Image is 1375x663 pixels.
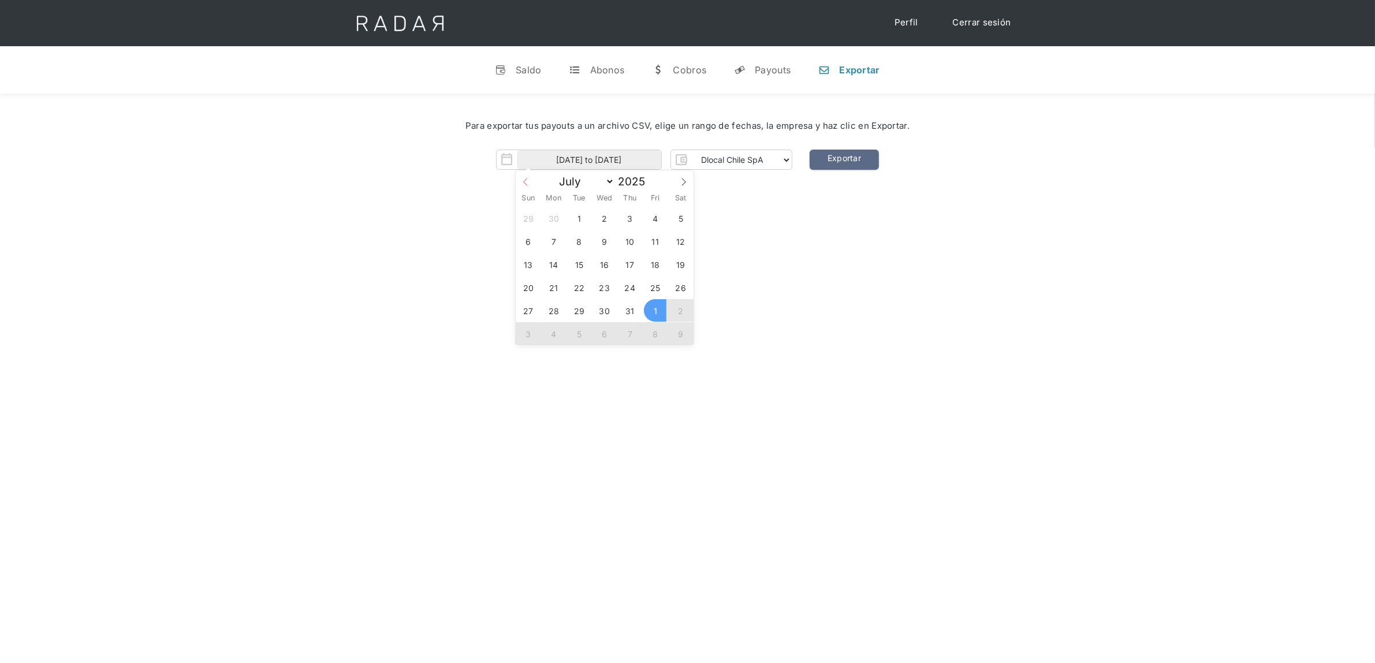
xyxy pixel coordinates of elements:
[644,299,666,322] span: August 1, 2025
[614,175,656,188] input: Year
[618,253,641,275] span: July 17, 2025
[496,150,792,170] form: Form
[643,195,668,202] span: Fri
[644,207,666,229] span: July 4, 2025
[542,299,565,322] span: July 28, 2025
[542,322,565,345] span: August 4, 2025
[755,64,791,76] div: Payouts
[568,230,590,252] span: July 8, 2025
[516,195,541,202] span: Sun
[644,230,666,252] span: July 11, 2025
[568,276,590,299] span: July 22, 2025
[517,322,539,345] span: August 3, 2025
[593,322,616,345] span: August 6, 2025
[568,253,590,275] span: July 15, 2025
[517,230,539,252] span: July 6, 2025
[541,195,567,202] span: Mon
[542,276,565,299] span: July 21, 2025
[669,253,692,275] span: July 19, 2025
[941,12,1023,34] a: Cerrar sesión
[839,64,880,76] div: Exportar
[669,207,692,229] span: July 5, 2025
[495,64,506,76] div: v
[618,322,641,345] span: August 7, 2025
[569,64,581,76] div: t
[618,230,641,252] span: July 10, 2025
[517,253,539,275] span: July 13, 2025
[35,120,1340,133] div: Para exportar tus payouts a un archivo CSV, elige un rango de fechas, la empresa y haz clic en Ex...
[553,174,614,189] select: Month
[734,64,746,76] div: y
[568,207,590,229] span: July 1, 2025
[567,195,592,202] span: Tue
[668,195,694,202] span: Sat
[542,253,565,275] span: July 14, 2025
[818,64,830,76] div: n
[593,276,616,299] span: July 23, 2025
[883,12,930,34] a: Perfil
[618,299,641,322] span: July 31, 2025
[516,64,542,76] div: Saldo
[669,322,692,345] span: August 9, 2025
[810,150,879,170] a: Exportar
[517,299,539,322] span: July 27, 2025
[669,299,692,322] span: August 2, 2025
[568,322,590,345] span: August 5, 2025
[593,207,616,229] span: July 2, 2025
[517,207,539,229] span: June 29, 2025
[673,64,706,76] div: Cobros
[568,299,590,322] span: July 29, 2025
[590,64,625,76] div: Abonos
[592,195,617,202] span: Wed
[644,276,666,299] span: July 25, 2025
[593,230,616,252] span: July 9, 2025
[618,276,641,299] span: July 24, 2025
[644,253,666,275] span: July 18, 2025
[617,195,643,202] span: Thu
[669,276,692,299] span: July 26, 2025
[652,64,664,76] div: w
[669,230,692,252] span: July 12, 2025
[593,253,616,275] span: July 16, 2025
[542,230,565,252] span: July 7, 2025
[517,276,539,299] span: July 20, 2025
[542,207,565,229] span: June 30, 2025
[593,299,616,322] span: July 30, 2025
[618,207,641,229] span: July 3, 2025
[644,322,666,345] span: August 8, 2025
